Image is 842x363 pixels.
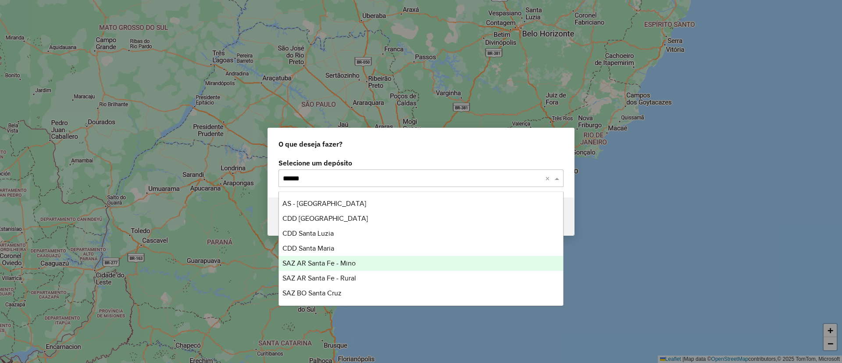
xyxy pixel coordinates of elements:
label: Selecione um depósito [278,158,564,168]
span: AS - [GEOGRAPHIC_DATA] [282,200,366,207]
span: CDD Santa Maria [282,244,334,252]
span: O que deseja fazer? [278,139,343,149]
span: CDD [GEOGRAPHIC_DATA] [282,215,368,222]
span: SAZ BO Santa Cruz [282,289,342,297]
span: SAZ AR Santa Fe - Mino [282,259,356,267]
span: SAZ AR Santa Fe - Rural [282,274,356,282]
span: Clear all [545,173,553,183]
span: CDD Santa Luzia [282,230,334,237]
ng-dropdown-panel: Options list [278,191,564,306]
